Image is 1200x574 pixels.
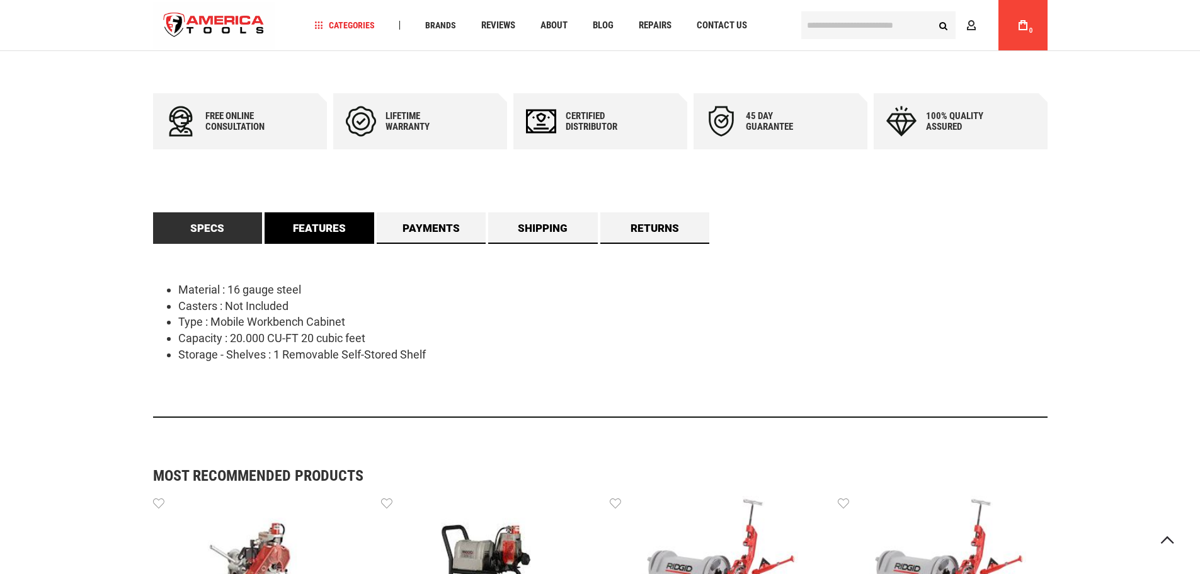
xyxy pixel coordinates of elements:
[153,468,1003,483] strong: Most Recommended Products
[593,21,614,30] span: Blog
[481,21,515,30] span: Reviews
[639,21,671,30] span: Repairs
[587,17,619,34] a: Blog
[1029,27,1033,34] span: 0
[535,17,573,34] a: About
[153,2,275,49] a: store logo
[425,21,456,30] span: Brands
[386,111,461,132] div: Lifetime warranty
[566,111,641,132] div: Certified Distributor
[488,212,598,244] a: Shipping
[697,21,747,30] span: Contact Us
[178,282,1048,298] li: Material : 16 gauge steel
[953,124,1200,574] iframe: LiveChat chat widget
[309,17,380,34] a: Categories
[153,2,275,49] img: America Tools
[932,13,956,37] button: Search
[476,17,521,34] a: Reviews
[178,298,1048,314] li: Casters : Not Included
[205,111,281,132] div: Free online consultation
[314,21,375,30] span: Categories
[178,314,1048,330] li: Type : Mobile Workbench Cabinet
[540,21,568,30] span: About
[377,212,486,244] a: Payments
[600,212,710,244] a: Returns
[178,330,1048,347] li: Capacity : 20.000 CU-FT 20 cubic feet
[178,347,1048,363] li: Storage - Shelves : 1 Removable Self-Stored Shelf
[746,111,821,132] div: 45 day Guarantee
[691,17,753,34] a: Contact Us
[153,212,263,244] a: Specs
[926,111,1002,132] div: 100% quality assured
[265,212,374,244] a: Features
[633,17,677,34] a: Repairs
[420,17,462,34] a: Brands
